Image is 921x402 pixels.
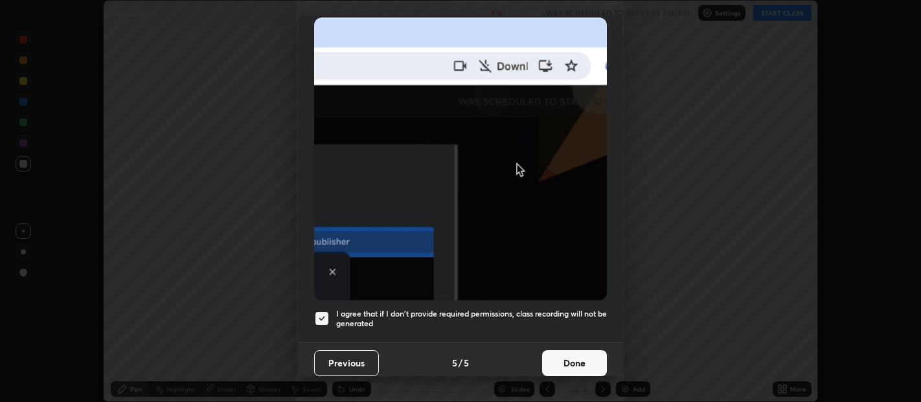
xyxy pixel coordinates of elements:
[314,350,379,376] button: Previous
[452,356,457,370] h4: 5
[459,356,462,370] h4: /
[464,356,469,370] h4: 5
[314,17,607,300] img: downloads-permission-blocked.gif
[542,350,607,376] button: Done
[336,309,607,329] h5: I agree that if I don't provide required permissions, class recording will not be generated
